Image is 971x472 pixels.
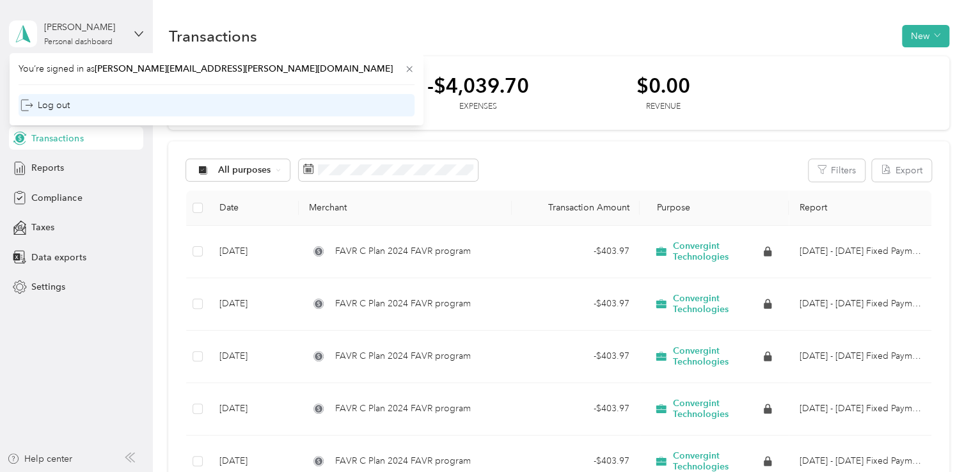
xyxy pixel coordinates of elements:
span: Compliance [31,191,82,205]
div: Personal dashboard [44,38,113,46]
div: - $403.97 [522,402,629,416]
span: FAVR C Plan 2024 FAVR program [335,244,470,258]
td: [DATE] [209,331,299,383]
span: FAVR C Plan 2024 FAVR program [335,454,470,468]
span: [PERSON_NAME][EMAIL_ADDRESS][PERSON_NAME][DOMAIN_NAME] [95,63,393,74]
span: Transactions [31,132,83,145]
span: Purpose [650,202,690,213]
span: Convergint Technologies [672,293,761,315]
span: Convergint Technologies [672,345,761,368]
iframe: Everlance-gr Chat Button Frame [899,400,971,472]
td: Jun 1 - 30, 2025 Fixed Payment [789,383,931,436]
button: New [902,25,949,47]
span: FAVR C Plan 2024 FAVR program [335,349,470,363]
div: $0.00 [636,74,690,97]
span: Reports [31,161,64,175]
div: -$4,039.70 [427,74,529,97]
span: FAVR C Plan 2024 FAVR program [335,297,470,311]
button: Filters [809,159,865,182]
th: Date [209,191,299,226]
span: Convergint Technologies [672,240,761,263]
td: Aug 1 - 31, 2025 Fixed Payment [789,278,931,331]
td: [DATE] [209,278,299,331]
td: [DATE] [209,383,299,436]
div: - $403.97 [522,297,629,311]
div: - $403.97 [522,454,629,468]
span: Data exports [31,251,86,264]
span: FAVR C Plan 2024 FAVR program [335,402,470,416]
button: Export [872,159,931,182]
th: Merchant [299,191,512,226]
div: [PERSON_NAME] [44,20,124,34]
div: Expenses [427,101,529,113]
th: Report [789,191,931,226]
button: Help center [7,452,72,466]
h1: Transactions [168,29,257,43]
span: Settings [31,280,65,294]
span: Taxes [31,221,54,234]
div: Revenue [636,101,690,113]
th: Transaction Amount [512,191,640,226]
div: - $403.97 [522,349,629,363]
td: [DATE] [209,226,299,278]
div: Log out [20,98,70,112]
td: Sep 1 - 30, 2025 Fixed Payment [789,226,931,278]
span: Convergint Technologies [672,398,761,420]
span: You’re signed in as [19,62,414,75]
div: - $403.97 [522,244,629,258]
td: Jul 1 - 31, 2025 Fixed Payment [789,331,931,383]
span: All purposes [218,166,271,175]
